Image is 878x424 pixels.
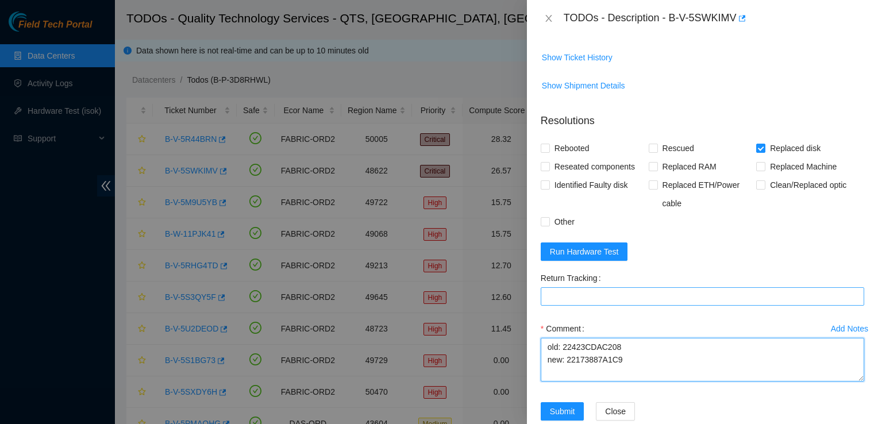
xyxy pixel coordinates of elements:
[550,245,619,258] span: Run Hardware Test
[831,325,868,333] div: Add Notes
[541,319,589,338] label: Comment
[541,287,864,306] input: Return Tracking
[550,139,594,157] span: Rebooted
[541,242,628,261] button: Run Hardware Test
[541,402,584,421] button: Submit
[765,157,841,176] span: Replaced Machine
[550,176,633,194] span: Identified Faulty disk
[541,76,626,95] button: Show Shipment Details
[658,139,699,157] span: Rescued
[541,48,613,67] button: Show Ticket History
[544,14,553,23] span: close
[550,213,579,231] span: Other
[658,157,721,176] span: Replaced RAM
[541,104,864,129] p: Resolutions
[765,139,825,157] span: Replaced disk
[550,405,575,418] span: Submit
[542,79,625,92] span: Show Shipment Details
[550,157,640,176] span: Reseated components
[658,176,757,213] span: Replaced ETH/Power cable
[541,269,606,287] label: Return Tracking
[541,338,864,381] textarea: Comment
[541,13,557,24] button: Close
[542,51,613,64] span: Show Ticket History
[765,176,851,194] span: Clean/Replaced optic
[830,319,869,338] button: Add Notes
[605,405,626,418] span: Close
[564,9,864,28] div: TODOs - Description - B-V-5SWKIMV
[596,402,635,421] button: Close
